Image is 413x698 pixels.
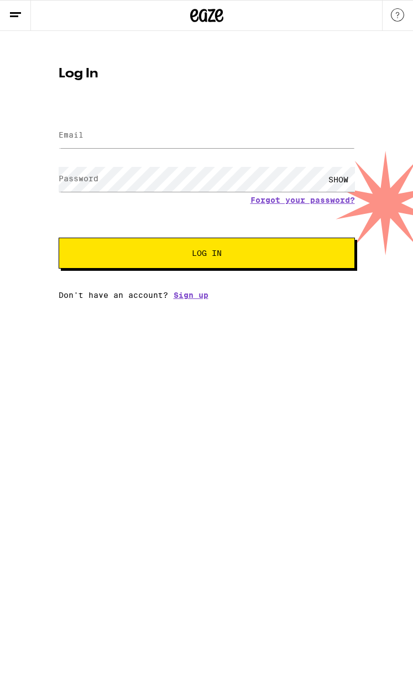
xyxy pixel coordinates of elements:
[59,291,355,300] div: Don't have an account?
[250,196,355,204] a: Forgot your password?
[59,174,98,183] label: Password
[322,167,355,192] div: SHOW
[59,130,83,139] label: Email
[59,123,355,148] input: Email
[174,291,208,300] a: Sign up
[59,238,355,269] button: Log In
[192,249,222,257] span: Log In
[59,67,355,81] h1: Log In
